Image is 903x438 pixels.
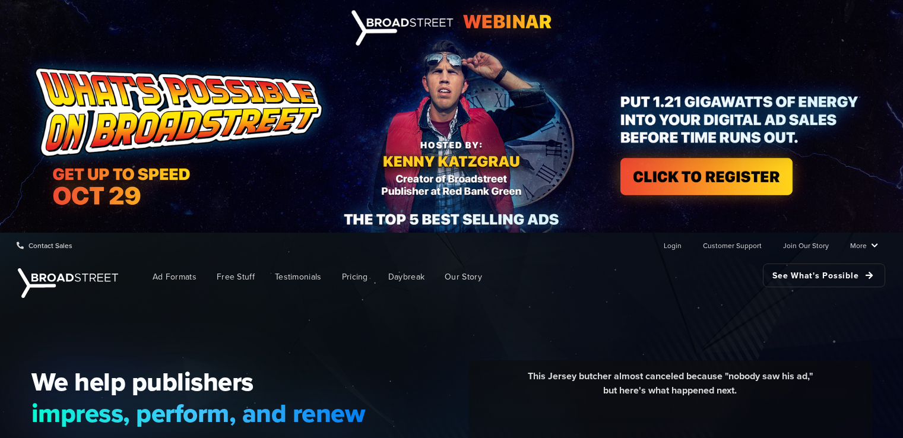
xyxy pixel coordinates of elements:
span: Our Story [445,271,482,283]
a: Pricing [333,264,377,290]
a: Ad Formats [144,264,205,290]
span: Daybreak [388,271,424,283]
a: Testimonials [266,264,331,290]
div: This Jersey butcher almost canceled because "nobody saw his ad," but here's what happened next. [477,369,863,407]
a: Join Our Story [783,233,829,257]
span: Ad Formats [153,271,197,283]
a: Free Stuff [208,264,264,290]
a: Customer Support [703,233,762,257]
a: More [850,233,878,257]
a: Daybreak [379,264,433,290]
nav: Main [125,258,885,296]
a: Our Story [436,264,491,290]
span: Free Stuff [217,271,255,283]
span: We help publishers [31,366,366,397]
span: Testimonials [275,271,322,283]
img: Broadstreet | The Ad Manager for Small Publishers [18,268,118,298]
span: Pricing [342,271,368,283]
a: Contact Sales [17,233,72,257]
a: See What's Possible [763,264,885,287]
a: Login [664,233,682,257]
span: impress, perform, and renew [31,398,366,429]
